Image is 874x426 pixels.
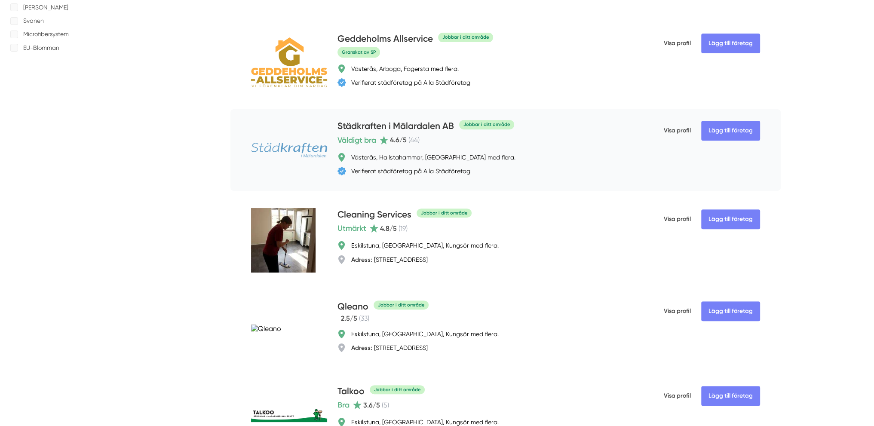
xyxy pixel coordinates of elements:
[351,255,428,264] div: [STREET_ADDRESS]
[351,256,372,264] strong: Adress:
[664,120,691,142] span: Visa profil
[459,120,514,129] div: Jobbar i ditt område
[251,408,327,422] img: Talkoo
[380,224,397,233] span: 4.8 /5
[359,314,369,322] span: ( 33 )
[337,300,368,314] h4: Qleano
[351,330,499,338] div: Eskilstuna, [GEOGRAPHIC_DATA], Kungsör med flera.
[417,208,472,218] div: Jobbar i ditt område
[337,399,350,411] span: Bra
[664,300,691,322] span: Visa profil
[251,143,327,157] img: Städkraften i Mälardalen AB
[351,344,372,352] strong: Adress:
[390,136,407,144] span: 4.6 /5
[351,78,470,87] div: Verifierat städföretag på Alla Städföretag
[351,343,428,352] div: [STREET_ADDRESS]
[363,401,380,409] span: 3.6 /5
[351,153,515,162] div: Västerås, Hallstahammar, [GEOGRAPHIC_DATA] med flera.
[374,300,429,310] div: Jobbar i ditt område
[341,314,357,322] span: 2.5 /5
[23,29,69,40] p: Microfibersystem
[408,136,420,144] span: ( 44 )
[370,385,425,394] div: Jobbar i ditt område
[351,241,499,250] div: Eskilstuna, [GEOGRAPHIC_DATA], Kungsör med flera.
[337,208,411,222] h4: Cleaning Services
[701,121,760,141] : Lägg till företag
[701,301,760,321] : Lägg till företag
[701,209,760,229] : Lägg till företag
[664,32,691,55] span: Visa profil
[23,15,44,26] p: Svanen
[337,32,433,46] h4: Geddeholms Allservice
[337,385,365,399] h4: Talkoo
[664,385,691,407] span: Visa profil
[701,386,760,406] : Lägg till företag
[399,224,408,233] span: ( 19 )
[664,208,691,230] span: Visa profil
[382,401,389,409] span: ( 5 )
[251,208,316,273] img: Cleaning Services
[23,2,68,13] p: [PERSON_NAME]
[23,43,59,53] p: EU-Blomman
[351,64,459,73] div: Västerås, Arboga, Fagersta med flera.
[351,167,470,175] div: Verifierat städföretag på Alla Städföretag
[337,222,366,234] span: Utmärkt
[337,134,376,146] span: Väldigt bra
[701,34,760,53] : Lägg till företag
[337,47,380,58] span: Granskat av SP
[251,37,327,87] img: Geddeholms Allservice
[337,120,454,134] h4: Städkraften i Mälardalen AB
[438,33,493,42] div: Jobbar i ditt område
[251,325,281,333] img: Qleano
